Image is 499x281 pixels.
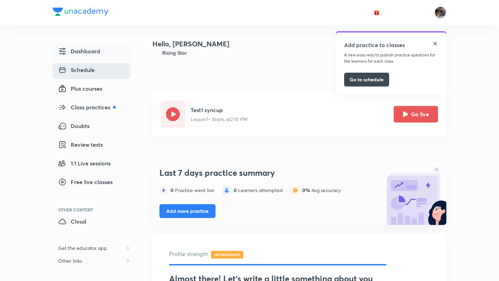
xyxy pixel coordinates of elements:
[170,188,214,193] div: Practice went live
[58,66,95,74] span: Schedule
[53,82,130,98] a: Plus courses
[53,44,130,60] a: Dashboard
[371,7,382,18] button: avatar
[234,187,238,193] span: 0
[53,156,130,172] a: 1:1 Live sessions
[191,116,247,123] p: Lesson 7 • Starts at 2:10 PM
[53,8,108,18] a: Company Logo
[58,140,103,149] span: Review tests
[58,208,130,212] div: Other Content
[53,254,88,267] h6: Other links
[53,175,130,191] a: Free live classes
[58,103,116,111] span: Class practices
[58,217,86,226] span: Cloud
[53,63,130,79] a: Schedule
[58,47,100,55] span: Dashboard
[152,39,229,49] h4: Hello, [PERSON_NAME]
[159,168,380,178] h3: Last 7 days practice summary
[291,186,299,194] img: statistics
[58,159,111,167] span: 1:1 Live sessions
[53,242,113,254] h6: Get the educator app
[170,187,175,193] span: 0
[394,106,438,123] button: Go live
[435,7,446,18] img: Chayan Mehta
[58,178,113,186] span: Free live classes
[344,73,389,87] button: Go to schedule
[211,251,243,259] span: INTERMEDIATE
[159,186,168,194] img: statistics
[152,49,159,56] img: Badge
[53,100,130,116] a: Class practices
[344,41,405,49] h5: Add practice to classes
[169,250,430,259] h5: Profile strength
[159,204,216,218] button: Add more practice
[53,138,130,154] a: Review tests
[53,215,130,230] a: Cloud
[432,41,438,46] img: close
[58,84,102,93] span: Plus courses
[344,52,438,64] p: A new easy way to publish practice questions for the learners for each class.
[53,8,108,16] img: Company Logo
[302,188,341,193] div: Avg accuracy
[53,119,130,135] a: Doubts
[234,188,283,193] div: Learners attempted
[58,122,89,130] span: Doubts
[162,49,187,56] h6: Rising Star
[302,187,312,193] span: 0%
[374,9,380,16] img: avatar
[384,163,446,225] img: bg
[27,6,46,11] span: Support
[191,106,247,114] h5: Test1 syncup
[222,186,231,194] img: statistics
